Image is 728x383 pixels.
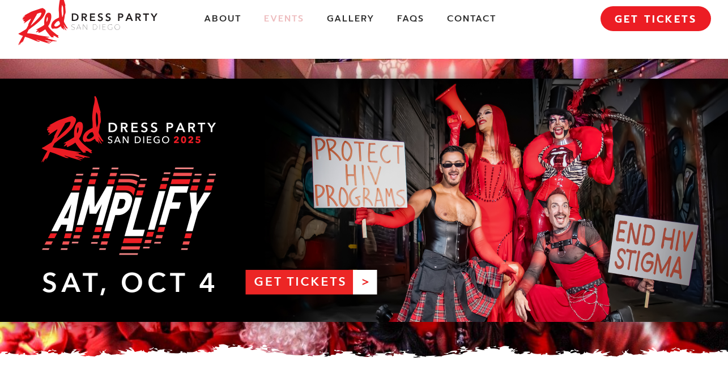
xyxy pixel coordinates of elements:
[204,13,241,25] a: About
[264,13,304,25] a: Events
[601,6,711,31] a: GET TICKETS
[327,13,374,25] a: Gallery
[447,13,496,25] a: Contact
[397,13,424,25] a: FAQs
